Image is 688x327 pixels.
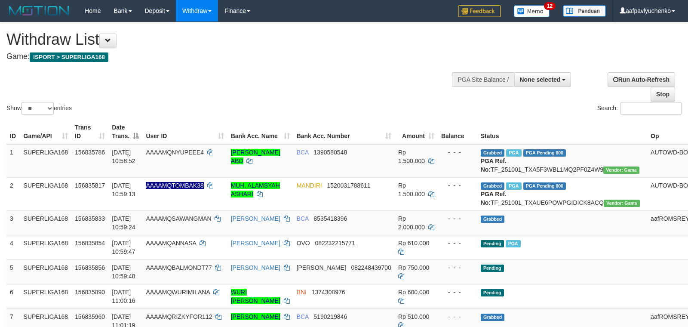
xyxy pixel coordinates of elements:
td: SUPERLIGA168 [20,177,72,210]
h4: Game: [6,52,450,61]
td: SUPERLIGA168 [20,259,72,284]
td: SUPERLIGA168 [20,144,72,178]
td: 6 [6,284,20,308]
span: Copy 082232215771 to clipboard [315,240,355,247]
span: 156835856 [75,264,105,271]
div: - - - [441,263,474,272]
a: MUH. ALAMSYAH ASHARI [231,182,280,197]
span: [DATE] 10:59:47 [112,240,135,255]
label: Show entries [6,102,72,115]
span: [DATE] 10:58:52 [112,149,135,164]
span: [DATE] 10:59:48 [112,264,135,280]
input: Search: [620,102,682,115]
th: Balance [438,120,477,144]
span: Rp 1.500.000 [398,149,425,164]
th: Game/API: activate to sort column ascending [20,120,72,144]
span: Pending [481,265,504,272]
span: 156835960 [75,313,105,320]
span: 156835833 [75,215,105,222]
a: Stop [651,87,675,102]
select: Showentries [21,102,54,115]
span: Marked by aafsoycanthlai [506,149,521,157]
span: PGA Pending [523,149,566,157]
b: PGA Ref. No: [481,191,507,206]
span: AAAAMQWURIMILANA [146,289,210,296]
span: MANDIRI [297,182,322,189]
span: Rp 1.500.000 [398,182,425,197]
span: Grabbed [481,182,505,190]
div: - - - [441,312,474,321]
img: MOTION_logo.png [6,4,72,17]
span: 12 [544,2,556,10]
span: Rp 750.000 [398,264,429,271]
b: PGA Ref. No: [481,157,507,173]
div: - - - [441,288,474,296]
span: Marked by aafsoycanthlai [506,182,521,190]
span: Copy 1390580548 to clipboard [313,149,347,156]
span: BCA [297,215,309,222]
span: Pending [481,289,504,296]
span: AAAAMQRIZKYFOR112 [146,313,212,320]
span: Copy 1520031788611 to clipboard [327,182,370,189]
td: 1 [6,144,20,178]
span: Pending [481,240,504,247]
span: Copy 8535418396 to clipboard [313,215,347,222]
span: 156835890 [75,289,105,296]
span: Grabbed [481,314,505,321]
a: Run Auto-Refresh [608,72,675,87]
span: Rp 510.000 [398,313,429,320]
td: 2 [6,177,20,210]
span: BNI [297,289,307,296]
span: BCA [297,149,309,156]
div: - - - [441,239,474,247]
button: None selected [514,72,571,87]
span: Copy 1374308976 to clipboard [312,289,345,296]
span: [DATE] 11:00:16 [112,289,135,304]
span: BCA [297,313,309,320]
span: Nama rekening ada tanda titik/strip, harap diedit [146,182,203,189]
span: AAAAMQBALMONDT77 [146,264,212,271]
span: [DATE] 10:59:13 [112,182,135,197]
span: AAAAMQANNASA [146,240,196,247]
span: Copy 5190219846 to clipboard [313,313,347,320]
span: [DATE] 10:59:24 [112,215,135,231]
span: None selected [520,76,561,83]
td: SUPERLIGA168 [20,235,72,259]
a: [PERSON_NAME] ABD [231,149,280,164]
span: AAAAMQNYUPEEE4 [146,149,204,156]
span: Copy 082248439700 to clipboard [351,264,391,271]
td: 4 [6,235,20,259]
td: TF_251001_TXA5F3WBL1MQ2PF0Z4W9 [477,144,647,178]
div: - - - [441,214,474,223]
span: 156835817 [75,182,105,189]
td: 3 [6,210,20,235]
th: Status [477,120,647,144]
span: 156835854 [75,240,105,247]
span: ISPORT > SUPERLIGA168 [30,52,108,62]
th: ID [6,120,20,144]
img: panduan.png [563,5,606,17]
th: User ID: activate to sort column ascending [142,120,227,144]
a: WURI [PERSON_NAME] [231,289,280,304]
h1: Withdraw List [6,31,450,48]
span: Vendor URL: https://trx31.1velocity.biz [603,167,639,174]
a: [PERSON_NAME] [231,313,280,320]
span: [PERSON_NAME] [297,264,346,271]
td: 5 [6,259,20,284]
td: SUPERLIGA168 [20,210,72,235]
img: Feedback.jpg [458,5,501,17]
th: Bank Acc. Number: activate to sort column ascending [293,120,395,144]
span: Rp 2.000.000 [398,215,425,231]
th: Trans ID: activate to sort column ascending [71,120,108,144]
th: Bank Acc. Name: activate to sort column ascending [227,120,293,144]
a: [PERSON_NAME] [231,264,280,271]
span: Rp 610.000 [398,240,429,247]
span: OVO [297,240,310,247]
span: Marked by aafsoycanthlai [506,240,521,247]
span: Rp 600.000 [398,289,429,296]
td: SUPERLIGA168 [20,284,72,308]
td: TF_251001_TXAUE6POWPGIDICK8ACQ [477,177,647,210]
span: PGA Pending [523,182,566,190]
div: - - - [441,181,474,190]
span: 156835786 [75,149,105,156]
